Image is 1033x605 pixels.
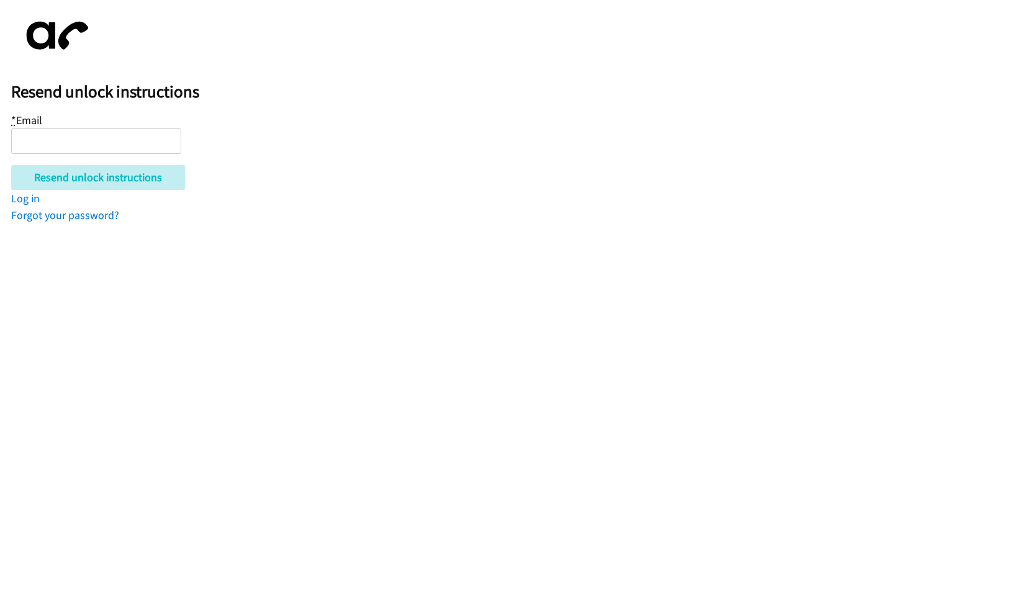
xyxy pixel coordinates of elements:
img: aphone-8a226864a2ddd6a5e75d1ebefc011f4aa8f32683c2d82f3fb0802fe031f96514.svg [11,11,98,60]
a: Forgot your password? [11,208,119,222]
abbr: required [11,113,16,127]
a: Log in [11,191,40,205]
input: Resend unlock instructions [11,165,185,190]
h2: Resend unlock instructions [11,81,1033,102]
label: Email [11,113,42,127]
